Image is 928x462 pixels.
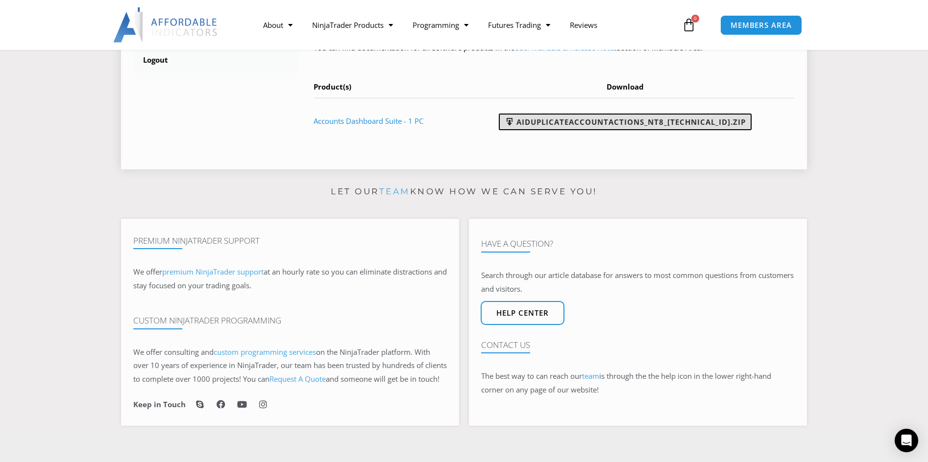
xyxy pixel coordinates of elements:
[133,347,447,384] span: on the NinjaTrader platform. With over 10 years of experience in NinjaTrader, our team has been t...
[691,15,699,23] span: 0
[895,429,918,452] div: Open Intercom Messenger
[582,371,599,381] a: team
[302,14,403,36] a: NinjaTrader Products
[253,14,302,36] a: About
[379,186,410,196] a: team
[133,267,447,290] span: at an hourly rate so you can eliminate distractions and stay focused on your trading goals.
[481,239,795,249] h4: Have A Question?
[133,236,447,246] h4: Premium NinjaTrader Support
[403,14,478,36] a: Programming
[253,14,680,36] nav: Menu
[314,82,351,92] span: Product(s)
[162,267,264,277] a: premium NinjaTrader support
[731,22,792,29] span: MEMBERS AREA
[133,400,186,409] h6: Keep in Touch
[133,267,162,277] span: We offer
[514,43,617,52] a: User Manuals & Release Notes
[481,340,795,350] h4: Contact Us
[121,184,807,200] p: Let our know how we can serve you!
[314,116,423,126] a: Accounts Dashboard Suite - 1 PC
[667,11,710,39] a: 0
[720,15,802,35] a: MEMBERS AREA
[133,47,299,73] a: Logout
[214,347,316,357] a: custom programming services
[560,14,607,36] a: Reviews
[481,370,795,397] p: The best way to can reach our is through the the help icon in the lower right-hand corner on any ...
[496,309,549,317] span: Help center
[481,301,564,325] a: Help center
[481,269,795,296] p: Search through our article database for answers to most common questions from customers and visit...
[133,316,447,325] h4: Custom NinjaTrader Programming
[133,347,316,357] span: We offer consulting and
[607,82,644,92] span: Download
[499,114,752,130] a: AIDuplicateAccountActions_NT8_[TECHNICAL_ID].zip
[113,7,219,43] img: LogoAI | Affordable Indicators – NinjaTrader
[269,374,326,384] a: Request A Quote
[478,14,560,36] a: Futures Trading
